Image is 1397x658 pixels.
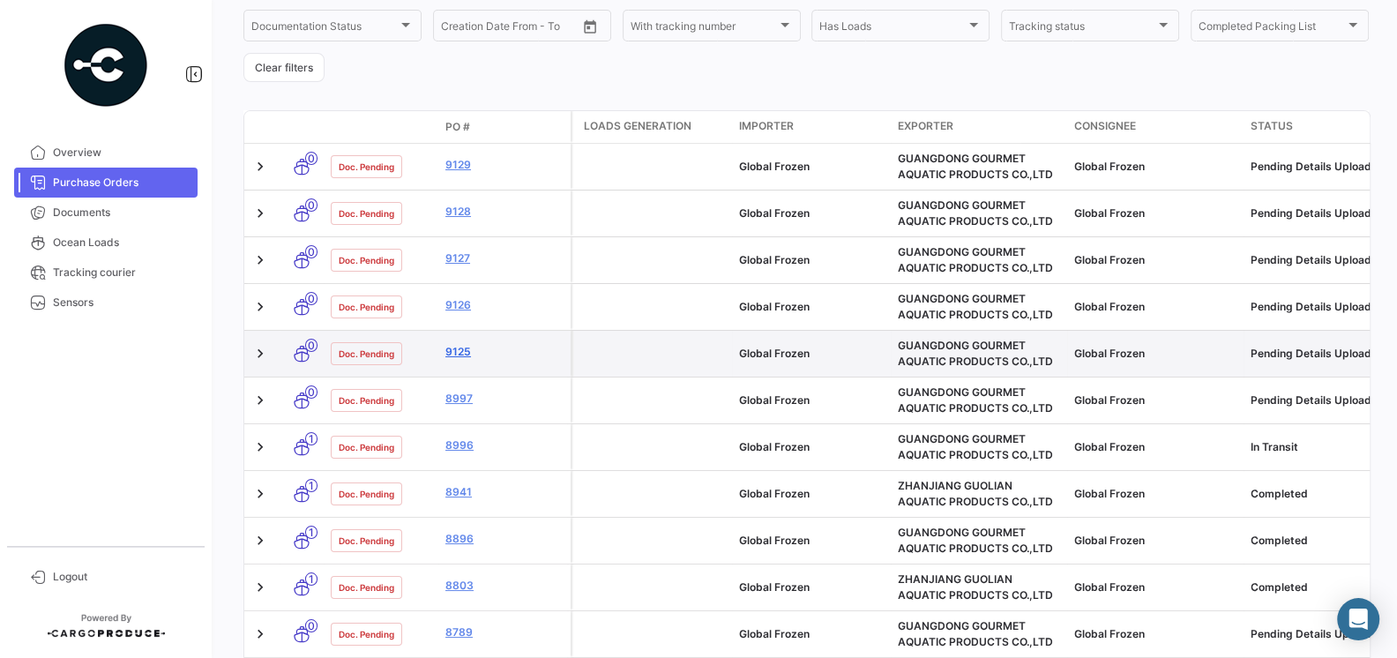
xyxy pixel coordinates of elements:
[305,152,317,165] span: 0
[339,534,394,548] span: Doc. Pending
[1074,206,1145,220] span: Global Frozen
[251,392,269,409] a: Expand/Collapse Row
[739,534,810,547] span: Global Frozen
[1074,118,1136,134] span: Consignee
[1074,253,1145,266] span: Global Frozen
[739,347,810,360] span: Global Frozen
[1199,22,1345,34] span: Completed Packing List
[305,198,317,212] span: 0
[898,432,1053,461] span: GUANGDONG GOURMET AQUATIC PRODUCTS CO.,LTD
[1074,534,1145,547] span: Global Frozen
[438,112,571,142] datatable-header-cell: PO #
[898,152,1053,181] span: GUANGDONG GOURMET AQUATIC PRODUCTS CO.,LTD
[898,572,1053,602] span: ZHANJIANG GUOLIAN AQUATIC PRODUCTS CO.,LTD
[1074,347,1145,360] span: Global Frozen
[739,440,810,453] span: Global Frozen
[631,22,777,34] span: With tracking number
[1074,300,1145,313] span: Global Frozen
[14,228,198,258] a: Ocean Loads
[305,339,317,352] span: 0
[898,118,953,134] span: Exporter
[251,438,269,456] a: Expand/Collapse Row
[1074,393,1145,407] span: Global Frozen
[445,204,564,220] a: 9128
[339,627,394,641] span: Doc. Pending
[739,206,810,220] span: Global Frozen
[445,624,564,640] a: 8789
[739,118,794,134] span: Importer
[739,300,810,313] span: Global Frozen
[251,22,398,34] span: Documentation Status
[324,120,438,134] datatable-header-cell: Doc. Status
[445,297,564,313] a: 9126
[898,292,1053,321] span: GUANGDONG GOURMET AQUATIC PRODUCTS CO.,LTD
[898,479,1053,508] span: ZHANJIANG GUOLIAN AQUATIC PRODUCTS CO.,LTD
[251,298,269,316] a: Expand/Collapse Row
[305,432,317,445] span: 1
[445,437,564,453] a: 8996
[478,22,542,34] input: To
[1337,598,1379,640] div: Abrir Intercom Messenger
[53,175,190,191] span: Purchase Orders
[280,120,324,134] datatable-header-cell: Transport mode
[339,206,394,221] span: Doc. Pending
[1067,111,1244,143] datatable-header-cell: Consignee
[53,235,190,250] span: Ocean Loads
[14,288,198,318] a: Sensors
[305,526,317,539] span: 1
[305,479,317,492] span: 1
[898,619,1053,648] span: GUANGDONG GOURMET AQUATIC PRODUCTS CO.,LTD
[445,531,564,547] a: 8896
[251,625,269,643] a: Expand/Collapse Row
[14,258,198,288] a: Tracking courier
[53,205,190,221] span: Documents
[573,111,732,143] datatable-header-cell: Loads generation
[445,250,564,266] a: 9127
[53,295,190,310] span: Sensors
[305,619,317,632] span: 0
[898,385,1053,415] span: GUANGDONG GOURMET AQUATIC PRODUCTS CO.,LTD
[584,118,691,134] span: Loads generation
[62,21,150,109] img: powered-by.png
[732,111,891,143] datatable-header-cell: Importer
[739,580,810,594] span: Global Frozen
[1009,22,1155,34] span: Tracking status
[339,347,394,361] span: Doc. Pending
[339,580,394,594] span: Doc. Pending
[445,484,564,500] a: 8941
[251,345,269,363] a: Expand/Collapse Row
[251,579,269,596] a: Expand/Collapse Row
[739,627,810,640] span: Global Frozen
[339,300,394,314] span: Doc. Pending
[1074,580,1145,594] span: Global Frozen
[898,245,1053,274] span: GUANGDONG GOURMET AQUATIC PRODUCTS CO.,LTD
[1074,487,1145,500] span: Global Frozen
[305,385,317,399] span: 0
[305,572,317,586] span: 1
[339,160,394,174] span: Doc. Pending
[339,253,394,267] span: Doc. Pending
[251,485,269,503] a: Expand/Collapse Row
[739,160,810,173] span: Global Frozen
[445,344,564,360] a: 9125
[14,138,198,168] a: Overview
[441,22,466,34] input: From
[739,487,810,500] span: Global Frozen
[14,168,198,198] a: Purchase Orders
[898,526,1053,555] span: GUANGDONG GOURMET AQUATIC PRODUCTS CO.,LTD
[14,198,198,228] a: Documents
[898,198,1053,228] span: GUANGDONG GOURMET AQUATIC PRODUCTS CO.,LTD
[339,440,394,454] span: Doc. Pending
[339,393,394,408] span: Doc. Pending
[819,22,966,34] span: Has Loads
[305,292,317,305] span: 0
[1251,118,1293,134] span: Status
[445,157,564,173] a: 9129
[445,578,564,594] a: 8803
[1074,440,1145,453] span: Global Frozen
[1074,627,1145,640] span: Global Frozen
[898,339,1053,368] span: GUANGDONG GOURMET AQUATIC PRODUCTS CO.,LTD
[243,53,325,82] button: Clear filters
[305,245,317,258] span: 0
[739,393,810,407] span: Global Frozen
